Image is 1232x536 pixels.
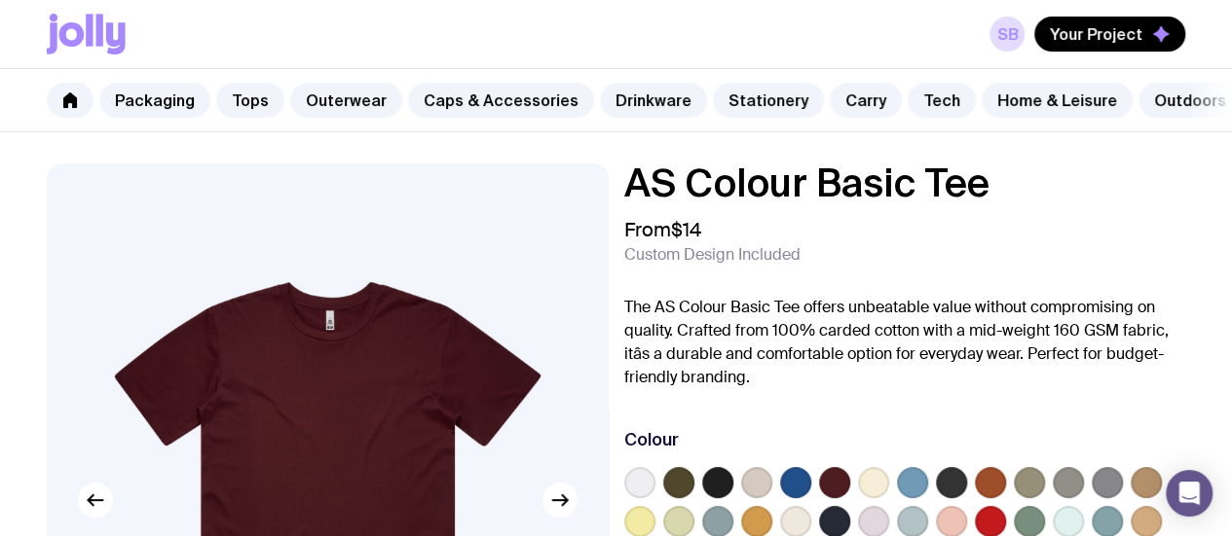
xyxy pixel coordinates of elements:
[1166,470,1213,517] div: Open Intercom Messenger
[216,83,284,118] a: Tops
[671,217,701,242] span: $14
[624,428,679,451] h3: Colour
[600,83,707,118] a: Drinkware
[713,83,824,118] a: Stationery
[989,17,1025,52] a: sb
[624,218,701,241] span: From
[1034,17,1185,52] button: Your Project
[830,83,902,118] a: Carry
[982,83,1133,118] a: Home & Leisure
[408,83,594,118] a: Caps & Accessories
[624,296,1186,389] p: The AS Colour Basic Tee offers unbeatable value without compromising on quality. Crafted from 100...
[624,163,1186,202] h1: AS Colour Basic Tee
[624,245,801,265] span: Custom Design Included
[99,83,210,118] a: Packaging
[290,83,402,118] a: Outerwear
[908,83,976,118] a: Tech
[1050,24,1142,44] span: Your Project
